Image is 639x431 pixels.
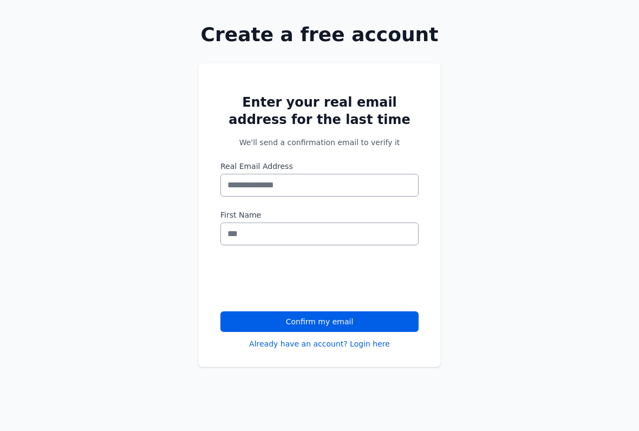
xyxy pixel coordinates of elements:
[220,137,419,148] p: We'll send a confirmation email to verify it
[220,210,419,220] label: First Name
[249,338,390,349] a: Already have an account? Login here
[220,311,419,332] button: Confirm my email
[220,161,419,172] label: Real Email Address
[220,258,385,301] iframe: reCAPTCHA
[164,24,475,45] h1: Create a free account
[220,94,419,128] h2: Enter your real email address for the last time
